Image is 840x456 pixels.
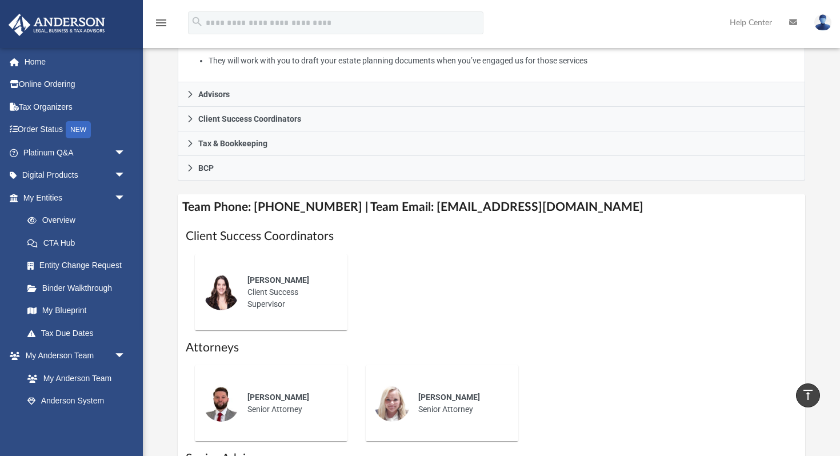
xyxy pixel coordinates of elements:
a: BCP [178,156,805,181]
h1: Client Success Coordinators [186,228,797,245]
a: Online Ordering [8,73,143,96]
i: vertical_align_top [801,388,815,402]
img: thumbnail [374,385,410,422]
i: search [191,15,203,28]
a: Platinum Q&Aarrow_drop_down [8,141,143,164]
a: Entity Change Request [16,254,143,277]
span: Advisors [198,90,230,98]
div: Senior Attorney [410,383,510,423]
a: Tax & Bookkeeping [178,131,805,156]
a: Binder Walkthrough [16,277,143,299]
a: Digital Productsarrow_drop_down [8,164,143,187]
img: User Pic [814,14,831,31]
span: [PERSON_NAME] [418,393,480,402]
a: Order StatusNEW [8,118,143,142]
span: BCP [198,164,214,172]
a: Client Success Coordinators [178,107,805,131]
div: Senior Attorney [239,383,339,423]
img: thumbnail [203,385,239,422]
a: Anderson System [16,390,137,413]
span: arrow_drop_down [114,345,137,368]
a: My Entitiesarrow_drop_down [8,186,143,209]
h4: Team Phone: [PHONE_NUMBER] | Team Email: [EMAIL_ADDRESS][DOMAIN_NAME] [178,194,805,220]
span: arrow_drop_down [114,141,137,165]
a: Home [8,50,143,73]
li: They will work with you to draft your estate planning documents when you’ve engaged us for those ... [209,54,797,68]
a: CTA Hub [16,231,143,254]
span: Tax & Bookkeeping [198,139,267,147]
span: [PERSON_NAME] [247,275,309,285]
a: Tax Due Dates [16,322,143,345]
a: vertical_align_top [796,383,820,407]
span: [PERSON_NAME] [247,393,309,402]
a: Client Referrals [16,412,137,435]
div: NEW [66,121,91,138]
span: arrow_drop_down [114,186,137,210]
a: My Blueprint [16,299,137,322]
img: thumbnail [203,274,239,310]
div: Client Success Supervisor [239,266,339,318]
a: Overview [16,209,143,232]
i: menu [154,16,168,30]
a: My Anderson Teamarrow_drop_down [8,345,137,367]
span: Client Success Coordinators [198,115,301,123]
a: Tax Organizers [8,95,143,118]
h1: Attorneys [186,339,797,356]
span: arrow_drop_down [114,164,137,187]
a: My Anderson Team [16,367,131,390]
a: Advisors [178,82,805,107]
img: Anderson Advisors Platinum Portal [5,14,109,36]
a: menu [154,22,168,30]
